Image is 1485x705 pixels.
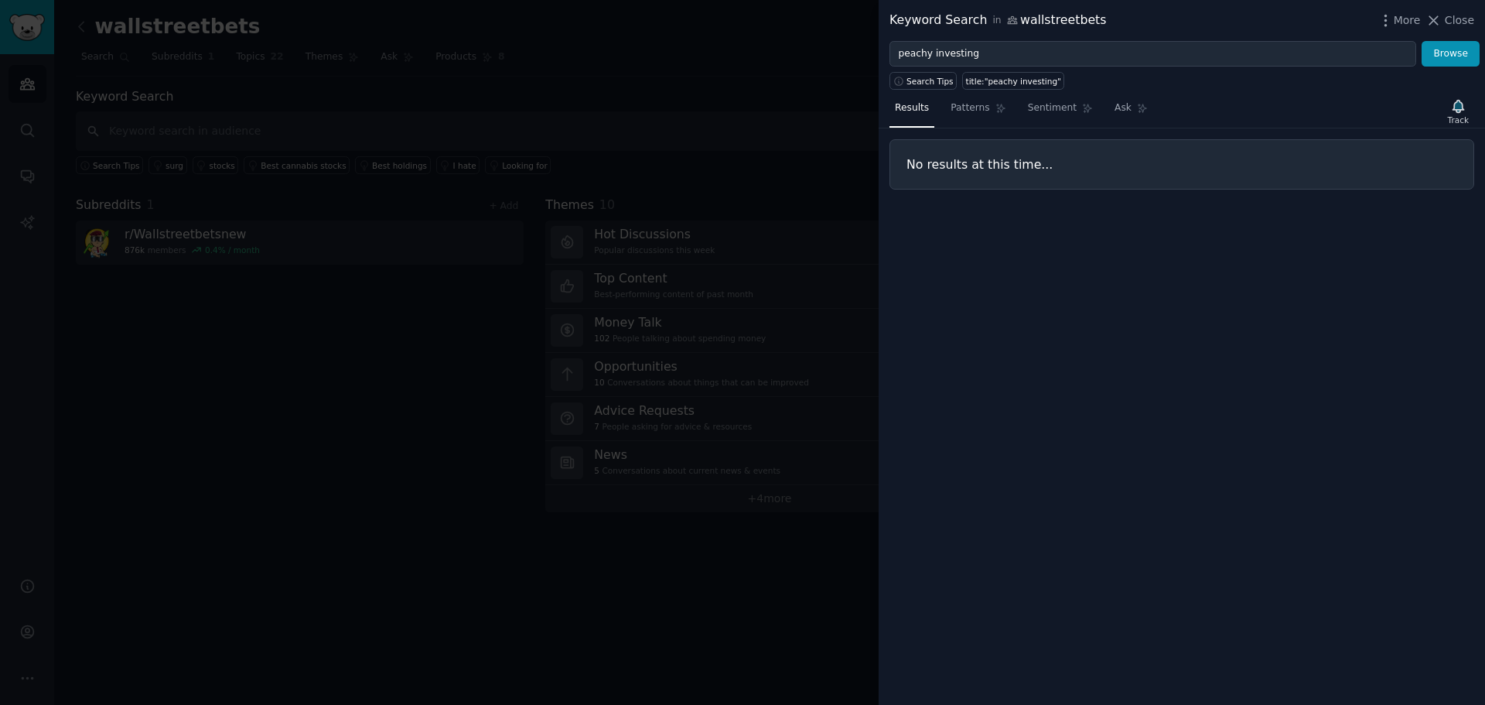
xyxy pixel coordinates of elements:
[992,14,1001,28] span: in
[1115,101,1132,115] span: Ask
[951,101,989,115] span: Patterns
[906,76,954,87] span: Search Tips
[889,41,1416,67] input: Try a keyword related to your business
[966,76,1061,87] div: title:"peachy investing"
[1445,12,1474,29] span: Close
[1109,96,1153,128] a: Ask
[1394,12,1421,29] span: More
[1425,12,1474,29] button: Close
[889,96,934,128] a: Results
[1442,95,1474,128] button: Track
[889,72,957,90] button: Search Tips
[1028,101,1077,115] span: Sentiment
[895,101,929,115] span: Results
[945,96,1011,128] a: Patterns
[1448,115,1469,125] div: Track
[1377,12,1421,29] button: More
[906,156,1457,173] h3: No results at this time...
[962,72,1064,90] a: title:"peachy investing"
[1022,96,1098,128] a: Sentiment
[1422,41,1480,67] button: Browse
[889,11,1106,30] div: Keyword Search wallstreetbets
